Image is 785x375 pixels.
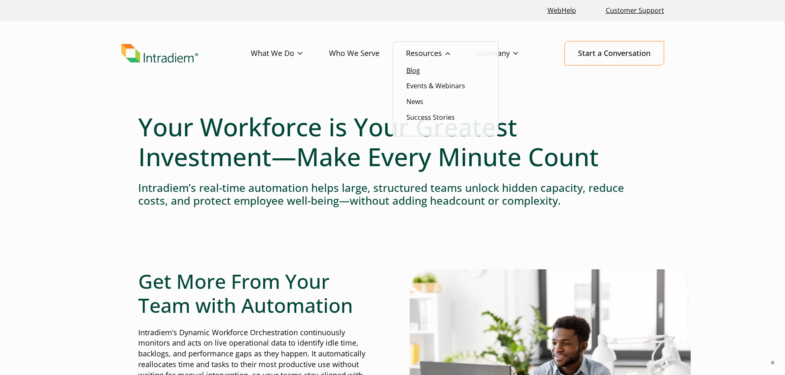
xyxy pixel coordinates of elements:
[406,81,465,90] a: Events & Webinars
[138,269,376,317] h2: Get More From Your Team with Automation
[138,181,647,207] h4: Intradiem’s real-time automation helps large, structured teams unlock hidden capacity, reduce cos...
[564,41,664,65] a: Start a Conversation
[544,2,579,19] a: Link opens in a new window
[477,41,545,65] a: Company
[121,44,198,63] img: Intradiem
[603,2,667,19] a: Customer Support
[138,112,647,172] h1: Your Workforce is Your Greatest Investment—Make Every Minute Count
[406,113,455,122] a: Success Stories
[121,44,251,63] a: Link to homepage of Intradiem
[768,358,777,367] button: ×
[406,41,477,65] a: Resources
[251,41,329,65] a: What We Do
[329,41,406,65] a: Who We Serve
[406,97,423,106] a: News
[406,66,420,75] a: Blog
